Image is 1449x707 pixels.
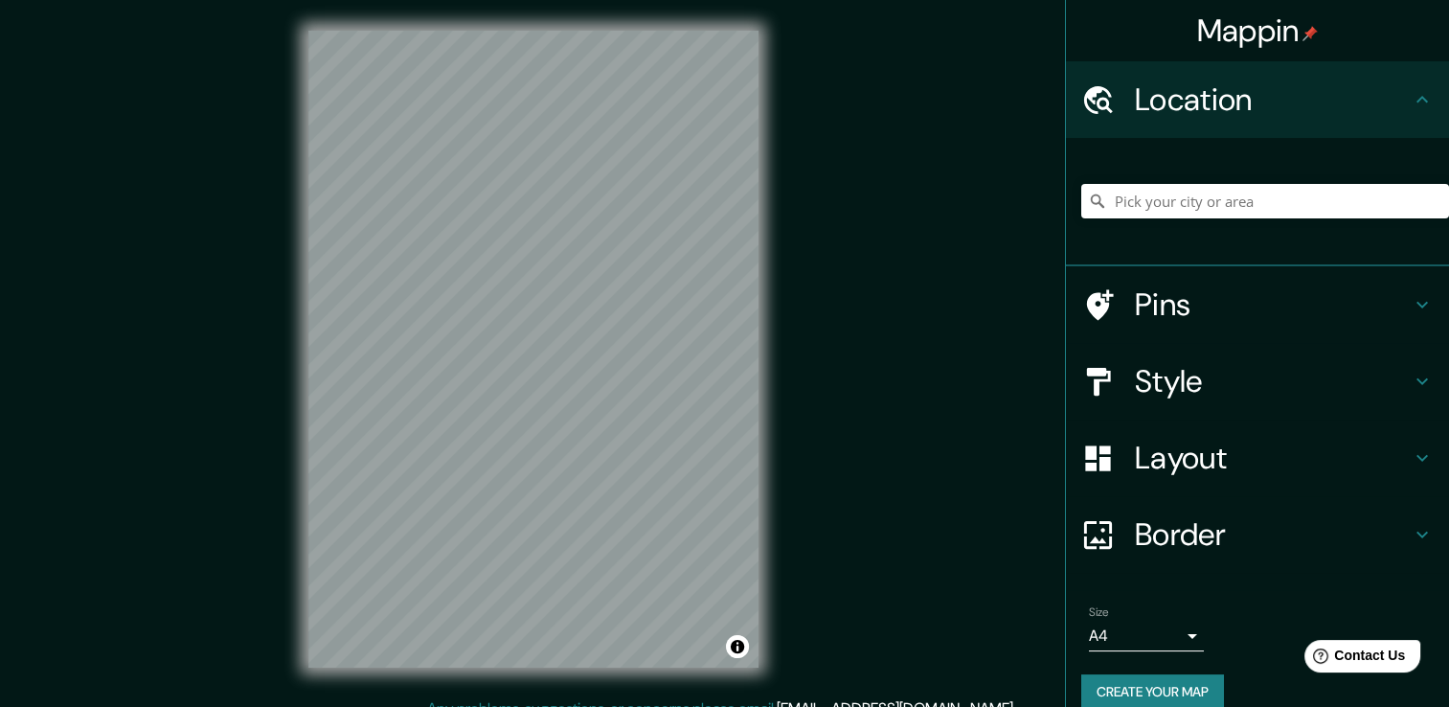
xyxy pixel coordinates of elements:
[1089,604,1109,621] label: Size
[1135,515,1411,554] h4: Border
[1302,26,1318,41] img: pin-icon.png
[1066,496,1449,573] div: Border
[1089,621,1204,651] div: A4
[1066,266,1449,343] div: Pins
[308,31,758,668] canvas: Map
[1197,11,1319,50] h4: Mappin
[1135,285,1411,324] h4: Pins
[1135,439,1411,477] h4: Layout
[1135,80,1411,119] h4: Location
[1066,343,1449,420] div: Style
[1135,362,1411,400] h4: Style
[1066,420,1449,496] div: Layout
[1066,61,1449,138] div: Location
[1279,632,1428,686] iframe: Help widget launcher
[1081,184,1449,218] input: Pick your city or area
[726,635,749,658] button: Toggle attribution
